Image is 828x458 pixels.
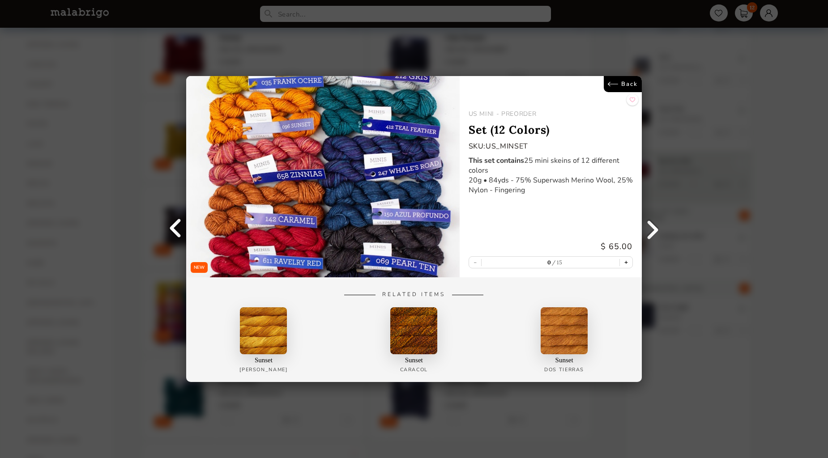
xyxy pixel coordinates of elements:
[551,259,563,266] label: 15
[544,366,584,373] p: Dos Tierras
[258,291,570,298] p: Related Items
[240,366,288,373] p: [PERSON_NAME]
[400,366,428,373] p: Caracol
[240,307,287,354] img: 0.jpg
[541,307,588,354] img: 0.jpg
[191,307,337,377] a: Sunset[PERSON_NAME]
[469,156,633,195] div: This set contains 25 mini skeins of 12 different colors20g • 84yds - 75% Superwash Merino Wool, 2...
[469,141,633,151] p: SKU: US_MINSET
[555,356,573,364] p: Sunset
[469,123,633,137] p: Set (12 Colors)
[620,257,632,268] button: +
[255,356,273,364] p: Sunset
[194,264,205,271] p: NEW
[469,156,524,165] strong: This set contains
[604,76,642,92] a: Back
[469,110,633,118] p: US MINI - PREORDER
[469,241,633,252] p: $ 65.00
[491,307,637,377] a: SunsetDos Tierras
[390,307,437,354] img: 0.jpg
[341,307,487,377] a: SunsetCaracol
[405,356,423,364] p: Sunset
[186,76,460,277] img: Set (12 Colors)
